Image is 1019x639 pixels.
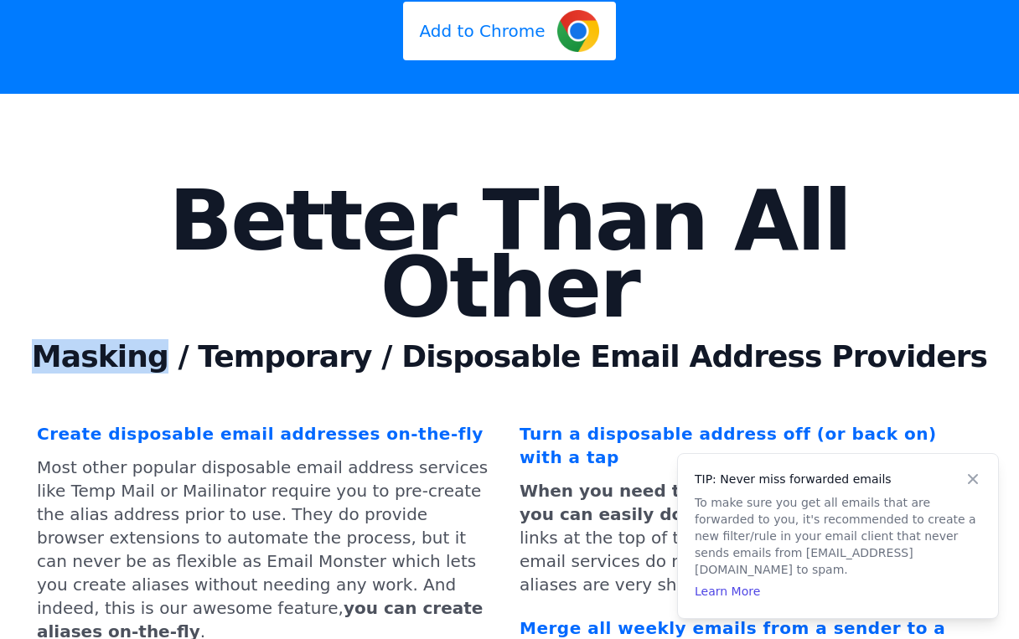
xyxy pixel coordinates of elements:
p: Better Than All Other [27,188,992,322]
div: Turn a disposable address off (or back on) with a tap [520,422,982,469]
img: Google Chrome Logo [557,10,599,52]
a: Add to Chrome [403,2,617,60]
b: When you need to turn an alias off (or back on) you can easily do it [520,481,968,524]
p: through the dashboard or quick links at the top of the email. Most other disposable email service... [520,479,982,596]
div: Create disposable email addresses on-the-fly [37,422,499,446]
h1: Masking / Temporary / Disposable Email Address Providers [27,342,992,392]
a: Learn More [695,585,760,598]
p: To make sure you get all emails that are forwarded to you, it's recommended to create a new filte... [695,494,981,578]
span: Add to Chrome [420,18,546,44]
h4: TIP: Never miss forwarded emails [695,471,981,487]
